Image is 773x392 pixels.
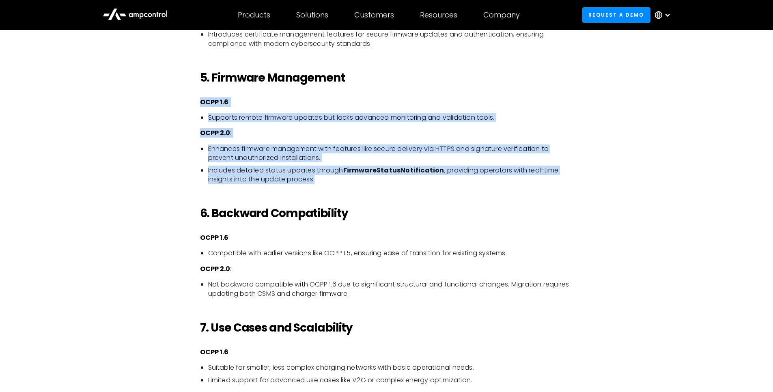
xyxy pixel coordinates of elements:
[483,11,520,19] div: Company
[200,129,573,138] p: :
[208,113,573,122] li: Supports remote firmware updates but lacks advanced monitoring and validation tools.
[296,11,328,19] div: Solutions
[208,166,573,184] li: Includes detailed status updates through , providing operators with real-time insights into the u...
[200,347,228,357] strong: OCPP 1.6
[208,363,573,372] li: Suitable for smaller, less complex charging networks with basic operational needs.
[200,233,228,242] strong: OCPP 1.6
[420,11,457,19] div: Resources
[200,98,573,107] p: :
[200,348,573,357] p: :
[200,264,230,274] strong: OCPP 2.0
[208,280,573,298] li: Not backward compatible with OCPP 1.6 due to significant structural and functional changes. Migra...
[208,249,573,258] li: Compatible with earlier versions like OCPP 1.5, ensuring ease of transition for existing systems.
[200,70,345,86] strong: 5. Firmware Management
[238,11,270,19] div: Products
[354,11,394,19] div: Customers
[200,205,348,221] strong: 6. Backward Compatibility
[208,376,573,385] li: Limited support for advanced use cases like V2G or complex energy optimization.
[200,320,353,336] strong: 7. Use Cases and Scalability
[200,97,228,107] strong: OCPP 1.6
[200,233,573,242] p: :
[208,30,573,48] li: Introduces certificate management features for secure firmware updates and authentication, ensuri...
[208,144,573,163] li: Enhances firmware management with features like secure delivery via HTTPS and signature verificat...
[200,128,230,138] strong: OCPP 2.0
[200,265,573,274] p: :
[582,7,650,22] a: Request a demo
[343,166,444,175] strong: FirmwareStatusNotification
